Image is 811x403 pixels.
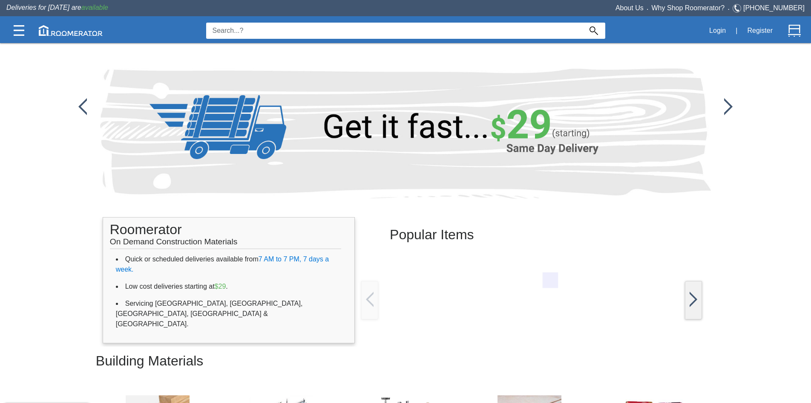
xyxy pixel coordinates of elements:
[788,24,801,37] img: Cart.svg
[525,272,559,306] img: indicator_mask.gif
[215,283,226,290] span: $29
[705,22,730,40] button: Login
[206,23,582,39] input: Search...?
[116,251,342,278] li: Quick or scheduled deliveries available from
[110,217,342,249] h1: Roomerator
[725,7,733,11] span: •
[81,4,108,11] span: available
[39,25,103,36] img: roomerator-logo.svg
[590,26,598,35] img: Search_Icon.svg
[390,220,674,249] h2: Popular Items
[742,22,777,40] button: Register
[116,278,342,295] li: Low cost deliveries starting at .
[724,98,733,115] img: /app/images/Buttons/favicon.jpg
[644,7,652,11] span: •
[615,4,644,12] a: About Us
[116,295,342,333] li: Servicing [GEOGRAPHIC_DATA], [GEOGRAPHIC_DATA], [GEOGRAPHIC_DATA], [GEOGRAPHIC_DATA] & [GEOGRAPHI...
[743,4,805,12] a: [PHONE_NUMBER]
[733,3,743,14] img: Telephone.svg
[78,98,87,115] img: /app/images/Buttons/favicon.jpg
[110,233,238,246] span: On Demand Construction Materials
[6,4,108,11] span: Deliveries for [DATE] are
[96,347,715,375] h2: Building Materials
[652,4,725,12] a: Why Shop Roomerator?
[730,21,742,40] div: |
[14,25,24,36] img: Categories.svg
